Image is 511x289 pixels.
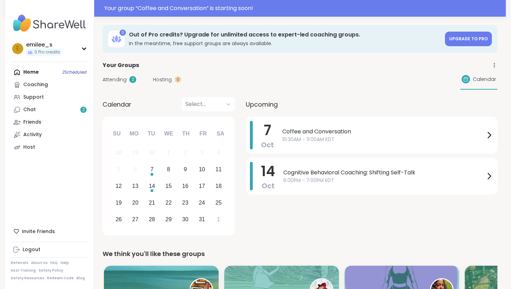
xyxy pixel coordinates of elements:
[128,212,143,227] div: Choose Monday, October 27th, 2025
[128,162,143,177] div: Not available Monday, October 6th, 2025
[23,119,41,126] div: Friends
[82,107,85,113] span: 2
[34,49,60,55] span: 0 Pro credits
[182,215,188,224] div: 30
[261,162,275,181] span: 14
[11,268,36,273] a: Host Training
[60,261,69,265] a: Help
[11,116,88,129] a: Friends
[132,198,138,207] div: 20
[11,11,88,35] img: ShareWell Nav Logo
[282,127,485,136] span: Coffee and Conversation
[111,195,126,210] div: Choose Sunday, October 19th, 2025
[11,261,28,265] a: Referrals
[111,179,126,194] div: Choose Sunday, October 12th, 2025
[283,177,485,184] span: 6:00PM - 7:00PM EDT
[145,179,160,194] div: Choose Tuesday, October 14th, 2025
[145,146,160,160] div: Not available Tuesday, September 30th, 2025
[23,81,48,88] div: Coaching
[161,146,176,160] div: Not available Wednesday, October 1st, 2025
[194,162,209,177] div: Choose Friday, October 10th, 2025
[199,198,205,207] div: 24
[200,148,203,157] div: 3
[31,261,48,265] a: About Us
[178,179,193,194] div: Choose Thursday, October 16th, 2025
[178,212,193,227] div: Choose Thursday, October 30th, 2025
[149,198,155,207] div: 21
[149,215,155,224] div: 28
[115,198,122,207] div: 19
[126,126,141,141] div: Mo
[132,148,138,157] div: 29
[111,146,126,160] div: Not available Sunday, September 28th, 2025
[134,165,137,174] div: 6
[178,126,194,141] div: Th
[264,121,271,140] span: 7
[103,61,139,69] span: Your Groups
[194,146,209,160] div: Not available Friday, October 3rd, 2025
[194,212,209,227] div: Choose Friday, October 31st, 2025
[11,104,88,116] a: Chat2
[132,215,138,224] div: 27
[182,181,188,191] div: 16
[165,215,172,224] div: 29
[217,148,220,157] div: 4
[145,195,160,210] div: Choose Tuesday, October 21st, 2025
[199,165,205,174] div: 10
[149,148,155,157] div: 30
[103,100,131,109] span: Calendar
[217,215,220,224] div: 1
[216,198,222,207] div: 25
[199,215,205,224] div: 31
[115,215,122,224] div: 26
[23,144,35,151] div: Host
[149,181,155,191] div: 14
[120,30,126,36] div: 0
[110,144,227,228] div: month 2025-10
[211,162,226,177] div: Choose Saturday, October 11th, 2025
[282,136,485,143] span: 10:30AM - 11:00AM EDT
[117,165,120,174] div: 5
[175,76,181,83] div: 0
[11,79,88,91] a: Coaching
[11,91,88,104] a: Support
[261,140,274,150] span: Oct
[115,181,122,191] div: 12
[111,162,126,177] div: Not available Sunday, October 5th, 2025
[129,76,136,83] div: 2
[178,195,193,210] div: Choose Thursday, October 23rd, 2025
[11,225,88,238] div: Invite Friends
[47,276,74,281] a: Redeem Code
[211,146,226,160] div: Not available Saturday, October 4th, 2025
[23,106,36,113] div: Chat
[103,76,127,83] span: Attending
[103,249,497,259] div: We think you'll like these groups
[161,195,176,210] div: Choose Wednesday, October 22nd, 2025
[161,179,176,194] div: Choose Wednesday, October 15th, 2025
[109,126,124,141] div: Su
[11,141,88,154] a: Host
[178,146,193,160] div: Not available Thursday, October 2nd, 2025
[182,198,188,207] div: 23
[111,212,126,227] div: Choose Sunday, October 26th, 2025
[11,276,44,281] a: Safety Resources
[199,181,205,191] div: 17
[145,162,160,177] div: Choose Tuesday, October 7th, 2025
[16,44,19,53] span: e
[167,148,170,157] div: 1
[161,126,176,141] div: We
[211,195,226,210] div: Choose Saturday, October 25th, 2025
[194,195,209,210] div: Choose Friday, October 24th, 2025
[11,129,88,141] a: Activity
[153,76,172,83] span: Hosting
[161,212,176,227] div: Choose Wednesday, October 29th, 2025
[211,212,226,227] div: Choose Saturday, November 1st, 2025
[184,148,187,157] div: 2
[39,268,63,273] a: Safety Policy
[167,165,170,174] div: 8
[129,40,441,47] h3: In the meantime, free support groups are always available.
[115,148,122,157] div: 28
[165,198,172,207] div: 22
[104,4,502,13] div: Your group “ Coffee and Conversation ” is starting soon!
[23,131,42,138] div: Activity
